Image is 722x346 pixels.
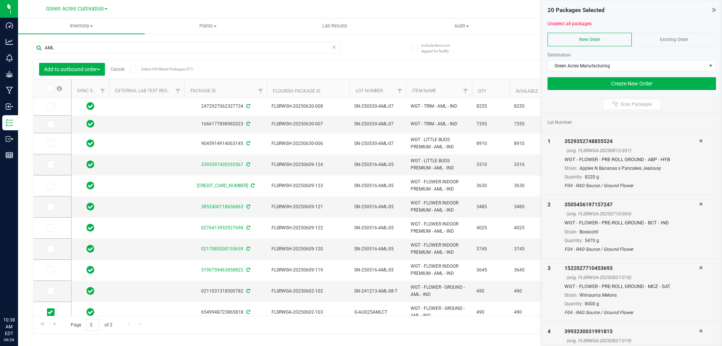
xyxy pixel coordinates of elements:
[86,119,94,129] span: In Sync
[514,182,543,189] span: 3630
[548,52,571,58] span: Destination
[566,274,699,281] div: (orig. FLSRWGA-20250827-018)
[411,242,467,256] span: WGT - FLOWER INDOOR PREMIUM - AML - IND
[478,88,486,94] a: Qty
[354,182,402,189] span: SN-250516-AML-05
[564,328,699,335] div: 3993230031991815
[197,183,248,188] a: [CREDIT_CARD_NUMBER]
[566,210,699,217] div: (orig. FLSRWGA-20250710-004)
[331,42,337,52] span: Clear
[354,288,402,295] span: SN-241213-AML-08-T
[514,309,543,316] span: 490
[115,88,174,93] a: External Lab Test Result
[64,319,118,331] span: Page of 2
[564,283,699,290] div: WGT - FLOWER - PRE-ROLL GROUND - MCZ - SAT
[411,178,467,193] span: WGT - FLOWER INDOOR PREMIUM - AML - IND
[514,288,543,295] span: 490
[411,263,467,277] span: WGT - FLOWER INDOOR PREMIUM - AML - IND
[516,88,538,94] a: Available
[272,161,345,168] span: FLSRWSH-20250609-124
[6,151,13,159] inline-svg: Reports
[245,225,250,230] span: Sync from Compliance System
[6,103,13,110] inline-svg: Inbound
[411,221,467,235] span: WGT - FLOWER INDOOR PREMIUM - AML - IND
[476,140,505,147] span: 8910
[183,103,268,110] div: 2472927062327734
[476,182,505,189] span: 3630
[245,204,250,209] span: Sync from Compliance System
[394,85,406,98] a: Filter
[354,140,402,147] span: SN-250530-AML-07
[272,120,345,128] span: FLSRWSH-20250630-007
[476,288,505,295] span: 490
[564,156,699,163] div: WGT - FLOWER - PRE-ROLL GROUND - ABP - HYB
[190,88,216,93] a: Package ID
[566,147,699,154] div: (orig. FLSRWGA-20250812-051)
[585,301,599,306] span: 8000 g
[245,162,250,167] span: Sync from Compliance System
[245,141,250,146] span: Sync from Compliance System
[514,103,543,110] span: 8255
[172,85,184,98] a: Filter
[18,23,145,29] span: Inventory
[411,284,467,298] span: WGT - FLOWER - GROUND - AML - IND
[6,70,13,78] inline-svg: Grow
[86,201,94,212] span: In Sync
[272,245,345,253] span: FLSRWSH-20250609-120
[97,85,109,98] a: Filter
[514,245,543,253] span: 3745
[620,101,652,107] span: Scan Packages
[476,120,505,128] span: 7355
[411,305,467,319] span: WGT - FLOWER - GROUND - AML - IND
[356,88,383,93] a: Lot Number
[585,238,599,243] span: 5470 g
[514,267,543,274] span: 3645
[8,286,30,308] iframe: Resource center
[514,224,543,232] span: 4025
[564,246,699,253] div: F04 - RAD Source / Ground Flower
[548,61,706,71] span: Green Acres Manufacturing
[57,86,62,91] span: Select all records on this page
[201,162,243,167] a: 3395597420292567
[86,265,94,275] span: In Sync
[354,203,402,210] span: SN-250516-AML-05
[86,286,94,296] span: In Sync
[245,246,250,251] span: Sync from Compliance System
[49,319,59,329] a: Go to the previous page
[201,225,243,230] a: 0276413952927698
[564,293,578,298] span: Strain:
[77,88,106,93] a: Sync Status
[272,182,345,189] span: FLSRWSH-20250609-123
[183,288,268,295] div: 0211031318500782
[272,203,345,210] span: FLSRWSH-20250609-121
[39,63,105,76] button: Add to outbound order
[86,138,94,149] span: In Sync
[525,18,652,34] a: Inventory Counts
[564,137,699,145] div: 3529352748855524
[579,37,600,42] span: New Order
[411,200,467,214] span: WGT - FLOWER INDOOR PREMIUM - AML - IND
[3,337,15,343] p: 08/28
[548,119,573,126] span: Lot Number:
[548,265,551,271] span: 3
[245,309,250,315] span: Sync from Compliance System
[6,38,13,46] inline-svg: Analytics
[564,174,583,180] span: Quantity:
[86,101,94,111] span: In Sync
[411,103,467,110] span: WGT - TRIM - AML - IND
[44,66,100,72] span: Add to outbound order
[46,6,104,12] span: Green Acres Cultivation
[37,319,48,329] a: Go to the first page
[111,67,124,72] a: Cancel
[354,161,402,168] span: SN-250516-AML-05
[6,54,13,62] inline-svg: Monitoring
[3,317,15,337] p: 10:38 AM EDT
[548,201,551,207] span: 2
[476,309,505,316] span: 490
[514,140,543,147] span: 8910
[411,120,467,128] span: WGT - TRIM - AML - IND
[272,140,345,147] span: FLSRWSH-20250630-006
[548,21,592,26] a: Unselect all packages
[272,267,345,274] span: FLSRWSH-20250609-119
[564,264,699,272] div: 1522027710453693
